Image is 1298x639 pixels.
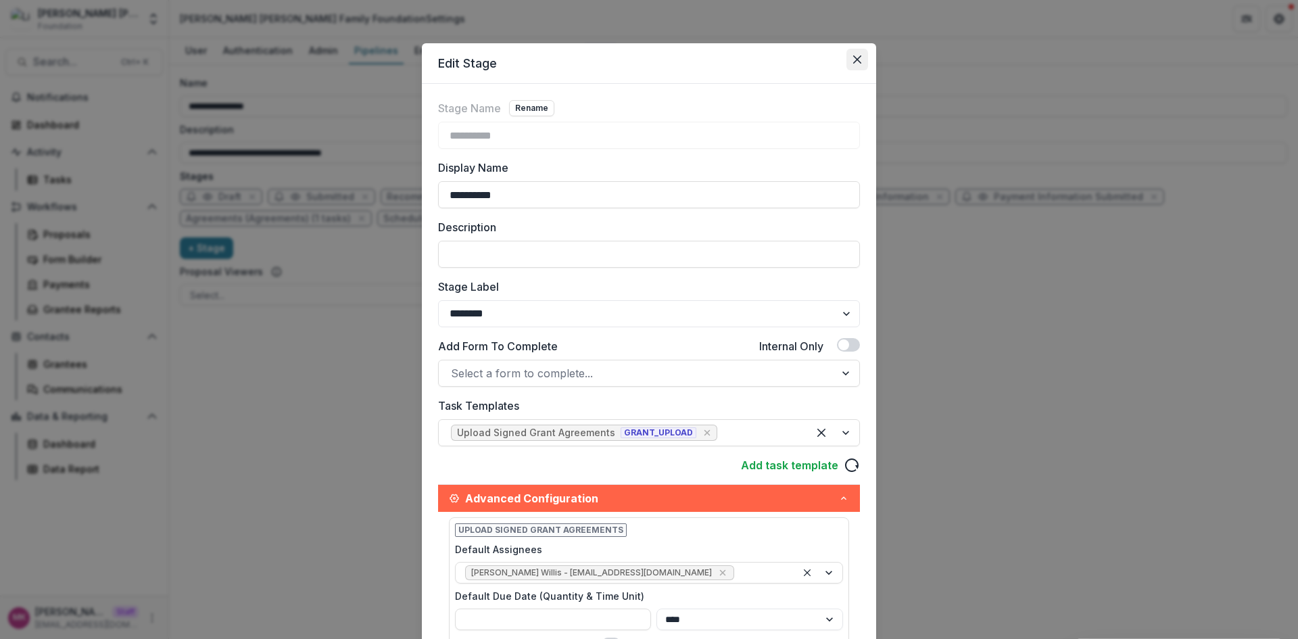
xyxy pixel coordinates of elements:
[716,566,729,579] div: Remove Samantha Carlin Willis - samantha@lippmankanfer.org
[844,457,860,473] svg: reload
[438,398,852,414] label: Task Templates
[811,422,832,444] div: Clear selected options
[438,279,852,295] label: Stage Label
[457,427,615,439] div: Upload Signed Grant Agreements
[700,426,714,440] div: Remove [object Object]
[455,523,627,537] span: Upload Signed Grant Agreements
[422,43,876,84] header: Edit Stage
[471,568,712,577] span: [PERSON_NAME] Willis - [EMAIL_ADDRESS][DOMAIN_NAME]
[465,490,838,506] span: Advanced Configuration
[438,100,501,116] label: Stage Name
[455,542,542,557] label: Default Assignees
[438,160,852,176] label: Display Name
[438,485,860,512] button: Advanced Configuration
[438,219,852,235] label: Description
[438,338,558,354] label: Add Form To Complete
[799,565,815,581] div: Clear selected options
[455,589,835,603] label: Default Due Date (Quantity & Time Unit)
[621,427,696,438] span: GRANT_UPLOAD
[846,49,868,70] button: Close
[509,100,554,116] button: Rename
[741,457,838,473] a: Add task template
[759,338,823,354] label: Internal Only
